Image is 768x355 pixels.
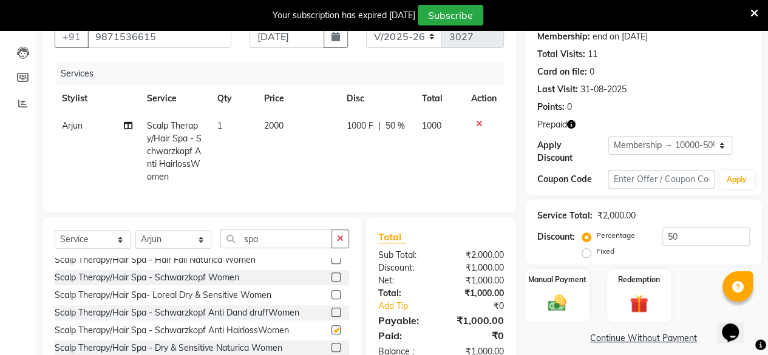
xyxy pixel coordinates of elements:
[590,66,594,78] div: 0
[537,83,578,96] div: Last Visit:
[369,287,441,300] div: Total:
[369,313,441,328] div: Payable:
[537,48,585,61] div: Total Visits:
[257,85,339,112] th: Price
[537,231,575,243] div: Discount:
[369,262,441,274] div: Discount:
[378,120,381,132] span: |
[537,173,608,186] div: Coupon Code
[415,85,464,112] th: Total
[464,85,504,112] th: Action
[537,101,565,113] div: Points:
[220,229,332,248] input: Search or Scan
[528,274,586,285] label: Manual Payment
[55,271,239,284] div: Scalp Therapy/Hair Spa - Schwarzkopf Women
[339,85,415,112] th: Disc
[588,48,597,61] div: 11
[567,101,572,113] div: 0
[273,9,415,22] div: Your subscription has expired [DATE]
[55,342,282,354] div: Scalp Therapy/Hair Spa - Dry & Sensitive Naturica Women
[580,83,627,96] div: 31-08-2025
[537,66,587,78] div: Card on file:
[378,231,406,243] span: Total
[596,230,635,241] label: Percentage
[55,306,299,319] div: Scalp Therapy/Hair Spa - Schwarzkopf Anti Dand druffWomen
[386,120,405,132] span: 50 %
[55,85,140,112] th: Stylist
[87,25,231,48] input: Search by Name/Mobile/Email/Code
[441,249,513,262] div: ₹2,000.00
[719,171,754,189] button: Apply
[528,332,760,345] a: Continue Without Payment
[140,85,210,112] th: Service
[369,274,441,287] div: Net:
[537,30,590,43] div: Membership:
[453,300,513,313] div: ₹0
[608,170,715,189] input: Enter Offer / Coupon Code
[369,300,453,313] a: Add Tip
[55,254,256,266] div: Scalp Therapy/Hair Spa - Hair Fall Naturica Women
[597,209,636,222] div: ₹2,000.00
[441,328,513,343] div: ₹0
[596,246,614,257] label: Fixed
[210,85,257,112] th: Qty
[56,63,513,85] div: Services
[618,274,660,285] label: Redemption
[369,328,441,343] div: Paid:
[537,209,593,222] div: Service Total:
[55,289,271,302] div: Scalp Therapy/Hair Spa- Loreal Dry & Sensitive Women
[537,139,608,164] div: Apply Discount
[347,120,373,132] span: 1000 F
[264,120,284,131] span: 2000
[55,324,289,337] div: Scalp Therapy/Hair Spa - Schwarzkopf Anti HairlossWomen
[593,30,648,43] div: end on [DATE]
[441,274,513,287] div: ₹1,000.00
[62,120,83,131] span: Arjun
[418,5,483,25] button: Subscribe
[441,313,513,328] div: ₹1,000.00
[441,287,513,300] div: ₹1,000.00
[422,120,441,131] span: 1000
[441,262,513,274] div: ₹1,000.00
[542,292,572,314] img: _cash.svg
[55,25,89,48] button: +91
[217,120,222,131] span: 1
[624,292,654,315] img: _gift.svg
[369,249,441,262] div: Sub Total:
[537,118,567,131] span: Prepaid
[717,306,756,343] iframe: chat widget
[147,120,202,182] span: Scalp Therapy/Hair Spa - Schwarzkopf Anti HairlossWomen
